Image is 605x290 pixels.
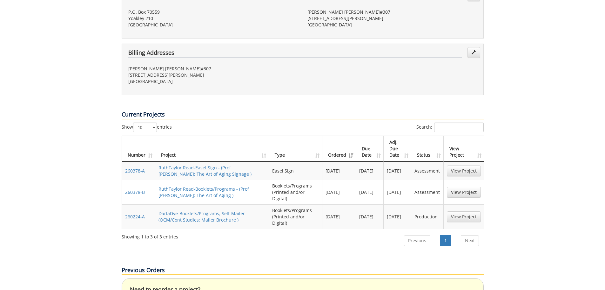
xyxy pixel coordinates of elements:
[322,204,356,229] td: [DATE]
[384,204,411,229] td: [DATE]
[158,210,248,223] a: DarlaDye-Booklets/Programs, Self-Mailer - (QCM/Cont Studies: Mailer Brochure )
[269,180,322,204] td: Booklets/Programs (Printed and/or Digital)
[384,162,411,180] td: [DATE]
[128,66,298,72] p: [PERSON_NAME] [PERSON_NAME]#307
[434,123,484,132] input: Search:
[158,186,249,198] a: RuthTaylor Read-Booklets/Programs - (Prof [PERSON_NAME]: The Art of Aging )
[125,214,145,220] a: 260224-A
[155,136,269,162] th: Project: activate to sort column ascending
[307,9,477,15] p: [PERSON_NAME] [PERSON_NAME]#307
[356,136,384,162] th: Due Date: activate to sort column ascending
[411,136,443,162] th: Status: activate to sort column ascending
[122,231,178,240] div: Showing 1 to 3 of 3 entries
[447,187,481,198] a: View Project
[122,266,484,275] p: Previous Orders
[384,180,411,204] td: [DATE]
[411,180,443,204] td: Assessment
[447,211,481,222] a: View Project
[461,235,479,246] a: Next
[269,136,322,162] th: Type: activate to sort column ascending
[440,235,451,246] a: 1
[467,47,480,58] a: Edit Addresses
[128,50,462,58] h4: Billing Addresses
[122,136,155,162] th: Number: activate to sort column ascending
[128,78,298,85] p: [GEOGRAPHIC_DATA]
[447,166,481,176] a: View Project
[356,180,384,204] td: [DATE]
[307,15,477,22] p: [STREET_ADDRESS][PERSON_NAME]
[444,136,484,162] th: View Project: activate to sort column ascending
[322,136,356,162] th: Ordered: activate to sort column ascending
[416,123,484,132] label: Search:
[322,180,356,204] td: [DATE]
[411,162,443,180] td: Assessment
[411,204,443,229] td: Production
[125,189,145,195] a: 260378-B
[128,72,298,78] p: [STREET_ADDRESS][PERSON_NAME]
[125,168,145,174] a: 260378-A
[122,123,172,132] label: Show entries
[128,9,298,15] p: P.O. Box 70559
[356,162,384,180] td: [DATE]
[158,165,252,177] a: RuthTaylor Read-Easel Sign - (Prof [PERSON_NAME]: The Art of Aging Signage )
[128,22,298,28] p: [GEOGRAPHIC_DATA]
[307,22,477,28] p: [GEOGRAPHIC_DATA]
[269,204,322,229] td: Booklets/Programs (Printed and/or Digital)
[404,235,430,246] a: Previous
[384,136,411,162] th: Adj. Due Date: activate to sort column ascending
[356,204,384,229] td: [DATE]
[269,162,322,180] td: Easel Sign
[122,110,484,119] p: Current Projects
[322,162,356,180] td: [DATE]
[128,15,298,22] p: Yoakley 210
[133,123,157,132] select: Showentries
